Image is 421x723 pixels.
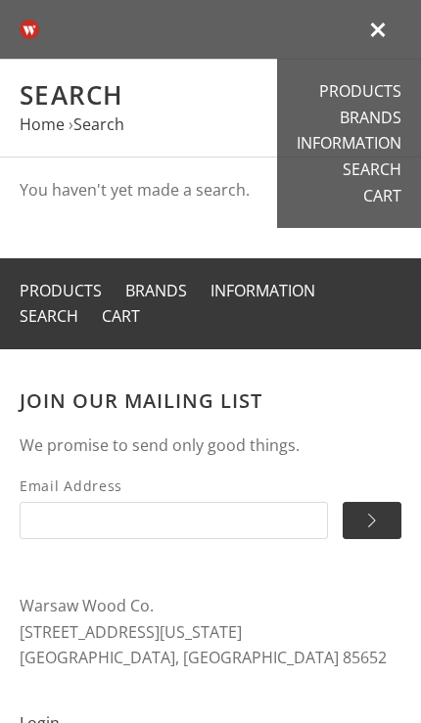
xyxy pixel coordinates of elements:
address: Warsaw Wood Co. [STREET_ADDRESS][US_STATE] [GEOGRAPHIC_DATA], [GEOGRAPHIC_DATA] 85652 [20,593,401,671]
a: Information [297,133,401,153]
a: Products [319,81,401,101]
a: Cart [102,305,140,327]
li: › [69,112,124,138]
input: Email Address [20,502,328,539]
span: Email Address [20,474,328,497]
a: Cart [363,186,401,205]
a: Information [210,280,315,301]
input:  [343,502,401,539]
a: Brands [340,108,401,127]
a: Search [73,113,124,135]
p: We promise to send only good things. [20,432,401,459]
a: Search [20,305,78,327]
h1: Search [20,79,401,112]
a: Brands [125,280,187,301]
a: Search [343,159,401,179]
h3: Join our mailing list [20,388,401,413]
a: Home [20,113,65,135]
a: Products [20,280,102,301]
